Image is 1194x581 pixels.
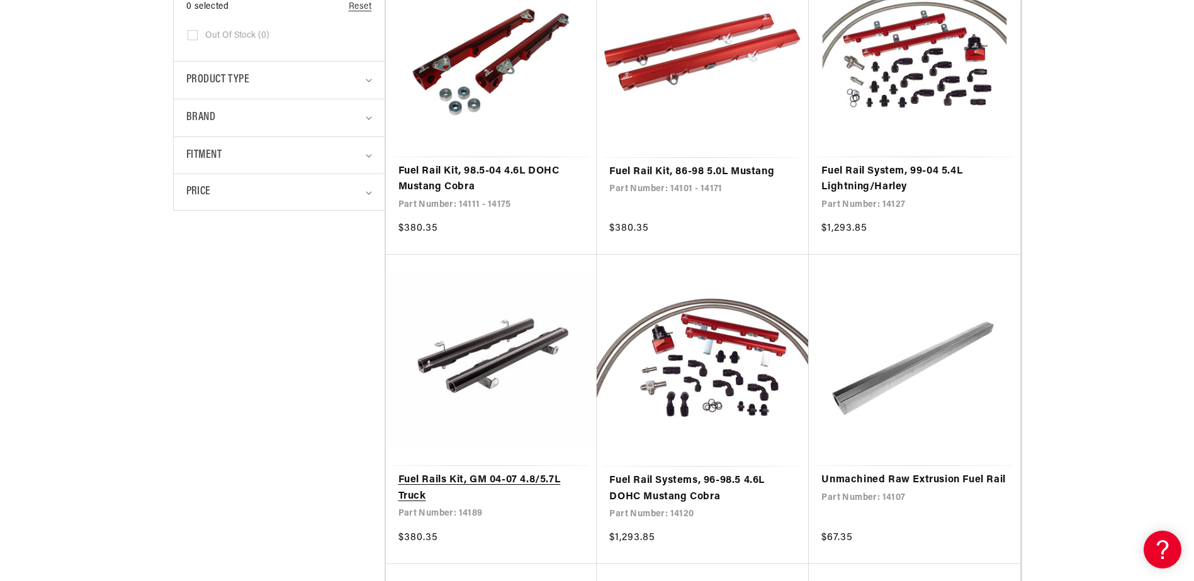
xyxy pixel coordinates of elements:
span: Price [186,184,211,201]
summary: Product type (0 selected) [186,62,372,99]
span: Out of stock (0) [205,30,269,41]
span: Product type [186,71,250,89]
a: Fuel Rail System, 99-04 5.4L Lightning/Harley [821,163,1008,196]
summary: Brand (0 selected) [186,99,372,136]
span: Fitment [186,147,222,165]
a: Fuel Rail Kit, 98.5-04 4.6L DOHC Mustang Cobra [398,163,585,196]
summary: Price [186,174,372,210]
a: Unmachined Raw Extrusion Fuel Rail [821,472,1008,489]
span: Brand [186,109,216,127]
summary: Fitment (0 selected) [186,137,372,174]
a: Fuel Rails Kit, GM 04-07 4.8/5.7L Truck [398,472,585,504]
a: Fuel Rail Systems, 96-98.5 4.6L DOHC Mustang Cobra [609,473,796,505]
a: Fuel Rail Kit, 86-98 5.0L Mustang [609,164,796,180]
